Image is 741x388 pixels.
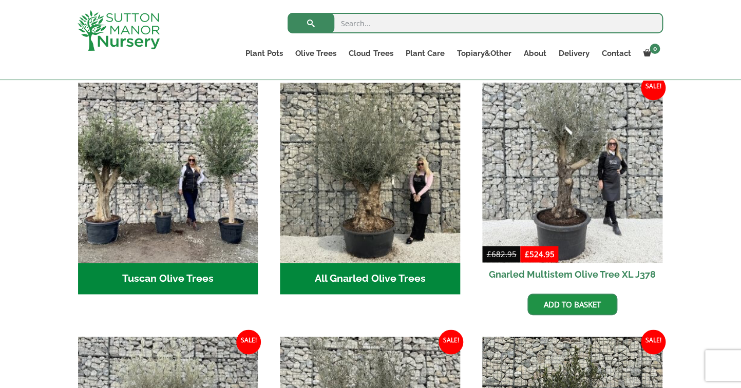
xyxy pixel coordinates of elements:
[482,83,662,263] img: Gnarled Multistem Olive Tree XL J378
[78,83,258,294] a: Visit product category Tuscan Olive Trees
[439,329,463,354] span: Sale!
[486,249,491,259] span: £
[524,249,529,259] span: £
[637,46,663,61] a: 0
[450,46,517,61] a: Topiary&Other
[280,83,460,294] a: Visit product category All Gnarled Olive Trees
[236,329,261,354] span: Sale!
[482,263,662,286] h2: Gnarled Multistem Olive Tree XL J378
[78,83,258,263] img: Tuscan Olive Trees
[280,83,460,263] img: All Gnarled Olive Trees
[288,13,663,33] input: Search...
[527,294,617,315] a: Add to basket: “Gnarled Multistem Olive Tree XL J378”
[595,46,637,61] a: Contact
[641,75,666,100] span: Sale!
[280,263,460,295] h2: All Gnarled Olive Trees
[552,46,595,61] a: Delivery
[486,249,516,259] bdi: 682.95
[399,46,450,61] a: Plant Care
[78,10,160,51] img: logo
[517,46,552,61] a: About
[482,83,662,286] a: Sale! Gnarled Multistem Olive Tree XL J378
[78,263,258,295] h2: Tuscan Olive Trees
[641,329,666,354] span: Sale!
[289,46,343,61] a: Olive Trees
[343,46,399,61] a: Cloud Trees
[524,249,554,259] bdi: 524.95
[239,46,289,61] a: Plant Pots
[650,44,660,54] span: 0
